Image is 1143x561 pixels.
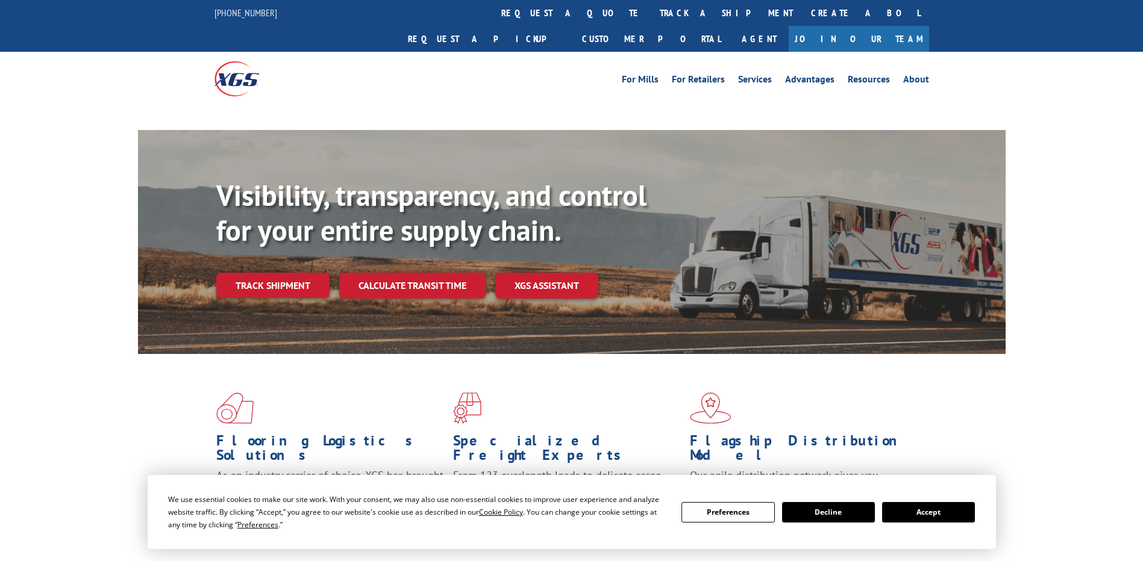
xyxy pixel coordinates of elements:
[690,433,918,468] h1: Flagship Distribution Model
[785,75,835,88] a: Advantages
[573,26,730,52] a: Customer Portal
[237,519,278,530] span: Preferences
[216,433,444,468] h1: Flooring Logistics Solutions
[479,507,523,517] span: Cookie Policy
[672,75,725,88] a: For Retailers
[216,392,254,424] img: xgs-icon-total-supply-chain-intelligence-red
[622,75,659,88] a: For Mills
[730,26,789,52] a: Agent
[495,273,598,299] a: XGS ASSISTANT
[216,468,443,511] span: As an industry carrier of choice, XGS has brought innovation and dedication to flooring logistics...
[216,176,647,249] b: Visibility, transparency, and control for your entire supply chain.
[339,273,486,299] a: Calculate transit time
[782,502,875,522] button: Decline
[453,433,681,468] h1: Specialized Freight Experts
[848,75,890,88] a: Resources
[148,475,996,549] div: Cookie Consent Prompt
[399,26,573,52] a: Request a pickup
[453,468,681,522] p: From 123 overlength loads to delicate cargo, our experienced staff knows the best way to move you...
[216,273,330,298] a: Track shipment
[882,502,975,522] button: Accept
[690,468,912,497] span: Our agile distribution network gives you nationwide inventory management on demand.
[690,392,731,424] img: xgs-icon-flagship-distribution-model-red
[789,26,929,52] a: Join Our Team
[168,493,667,531] div: We use essential cookies to make our site work. With your consent, we may also use non-essential ...
[738,75,772,88] a: Services
[215,7,277,19] a: [PHONE_NUMBER]
[681,502,774,522] button: Preferences
[453,392,481,424] img: xgs-icon-focused-on-flooring-red
[903,75,929,88] a: About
